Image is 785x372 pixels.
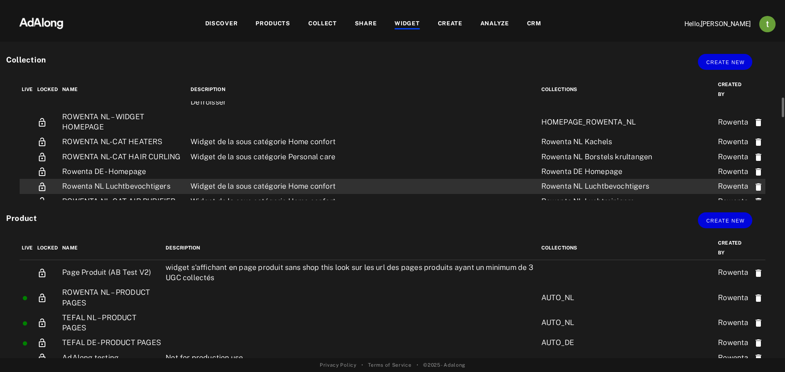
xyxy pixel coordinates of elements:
div: Rowenta NL Kachels [541,136,714,147]
td: Rowenta [716,134,751,149]
div: DISCOVER [205,19,238,29]
div: SHARE [355,19,377,29]
div: Rowenta NL Luchtbevochtigers [541,181,714,192]
div: HOMEPAGE_ROWENTA_NL [541,117,714,127]
button: Account settings [757,14,778,34]
div: Rowenta NL Borstels krultangen [541,151,714,162]
td: Rowenta [716,109,751,134]
div: WIDGET [395,19,419,29]
td: Widget de la sous catégorie Personal care [188,149,539,164]
td: ROWENTA NL-CAT AIR PURIFIER [60,194,188,209]
td: Rowenta [716,260,751,285]
td: TEFAL DE - PRODUCT PAGES [60,335,164,350]
td: Rowenta NL Luchtbevochtigers [60,179,188,194]
div: AUTO_NL [541,292,714,303]
div: AUTO_DE [541,337,714,348]
td: AdAlong testing [60,350,164,365]
th: Created by [716,78,751,102]
td: Widget de la sous catégorie Home confort [188,179,539,194]
a: Terms of Service [368,361,411,369]
td: Not for production use. [164,350,539,365]
span: • [417,361,419,369]
td: Rowenta [716,179,751,194]
td: Rowenta [716,350,751,365]
td: ROWENTA NL – WIDGET HOMEPAGE [60,109,188,134]
div: AUTO_NL [541,317,714,328]
th: Live [20,236,35,260]
button: Create new [698,54,752,70]
th: Collections [539,236,716,260]
div: Rowenta DE Homepage [541,166,714,177]
td: Rowenta [716,310,751,335]
th: name [60,78,188,102]
td: Page Produit (AB Test V2) [60,260,164,285]
div: CRM [527,19,541,29]
span: • [361,361,363,369]
button: Create new [698,212,752,228]
th: Created by [716,236,751,260]
div: ANALYZE [480,19,509,29]
td: Rowenta [716,149,751,164]
p: Hello, [PERSON_NAME] [669,19,751,29]
span: Create new [706,60,745,65]
td: Rowenta [716,194,751,209]
span: © 2025 - Adalong [423,361,465,369]
th: Locked [35,236,61,260]
img: 63233d7d88ed69de3c212112c67096b6.png [5,10,77,35]
th: name [60,236,164,260]
img: ACg8ocJj1Mp6hOb8A41jL1uwSMxz7God0ICt0FEFk954meAQ=s96-c [759,16,776,32]
td: Rowenta [716,285,751,310]
div: Rowenta NL Luchtreinigers [541,196,714,207]
td: Widget de la sous catégorie Home confort [188,134,539,149]
div: PRODUCTS [256,19,290,29]
span: Create new [706,218,745,224]
th: Collections [539,78,716,102]
div: COLLECT [308,19,337,29]
td: Rowenta [716,335,751,350]
td: TEFAL NL – PRODUCT PAGES [60,310,164,335]
th: Live [20,78,35,102]
td: ROWENTA NL-CAT HAIR CURLING [60,149,188,164]
iframe: Chat Widget [744,333,785,372]
td: Rowenta DE - Homepage [60,164,188,179]
td: ROWENTA NL – PRODUCT PAGES [60,285,164,310]
td: Widget de la sous catégorie Home confort [188,194,539,209]
th: Locked [35,78,61,102]
a: Privacy Policy [320,361,357,369]
td: Rowenta [716,164,751,179]
th: Description [164,236,539,260]
th: Description [188,78,539,102]
td: widget s'affichant en page produit sans shop this look sur les url des pages produits ayant un mi... [164,260,539,285]
div: CREATE [438,19,462,29]
td: ROWENTA NL-CAT HEATERS [60,134,188,149]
